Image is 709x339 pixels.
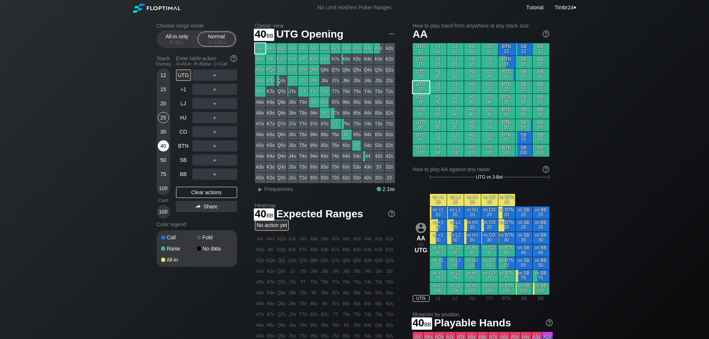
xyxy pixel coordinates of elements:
span: AA [413,28,428,40]
div: 84s [363,108,373,118]
div: 52o [352,173,363,183]
div: +1 50 [430,119,447,131]
div: J6s [341,76,352,86]
div: 93o [309,162,319,172]
div: 96o [309,129,319,140]
img: Floptimal logo [133,4,181,13]
div: +1 25 [430,81,447,93]
div: SB 25 [515,81,532,93]
div: 55 [352,140,363,151]
div: UTG [176,70,191,81]
div: K6s [341,54,352,64]
div: No Limit Hold’em Poker Ranges [306,4,403,12]
div: LJ 40 [447,106,464,119]
div: A6s [341,43,352,54]
div: QJs [287,65,298,75]
div: HJ 75 [464,132,481,144]
img: help.32db89a4.svg [545,319,553,327]
div: 100 [158,183,169,194]
div: TT [298,86,309,97]
div: Q8o [277,108,287,118]
div: 50 [158,154,169,166]
div: HJ 20 [464,68,481,81]
div: K5o [266,140,276,151]
div: Q6o [277,129,287,140]
div: SB 40 [515,106,532,119]
div: QTs [298,65,309,75]
div: T2s [384,86,395,97]
div: SB 12 [515,43,532,55]
div: A3o [255,162,265,172]
div: 82o [320,173,330,183]
div: ＋ [192,169,237,180]
h2: Choose range mode [157,23,237,29]
div: ＋ [192,140,237,151]
div: 75s [352,119,363,129]
div: 98s [320,97,330,108]
div: Enter table action [176,52,237,70]
div: A2o [255,173,265,183]
div: KTo [266,86,276,97]
div: J7o [287,119,298,129]
div: 75o [330,140,341,151]
div: BTN 12 [498,43,515,55]
div: 53o [352,162,363,172]
div: K2s [384,54,395,64]
div: KQo [266,65,276,75]
div: K2o [266,173,276,183]
div: 15 [158,84,169,95]
img: help.32db89a4.svg [387,210,396,218]
div: ＋ [192,84,237,95]
div: K9s [309,54,319,64]
div: CO 40 [481,106,498,119]
div: AQs [277,43,287,54]
div: 52s [384,140,395,151]
div: 54s [363,140,373,151]
div: QTo [277,86,287,97]
div: 92o [309,173,319,183]
div: UTG 25 [413,81,429,93]
div: CO 15 [481,56,498,68]
div: Stack [154,52,173,70]
div: T7o [298,119,309,129]
div: J3o [287,162,298,172]
div: CO 30 [481,94,498,106]
div: CO 12 [481,43,498,55]
div: 99 [309,97,319,108]
div: T7s [330,86,341,97]
div: 65o [341,140,352,151]
div: BTN [176,140,191,151]
div: J3s [374,76,384,86]
div: T4o [298,151,309,161]
div: +1 20 [430,68,447,81]
div: HJ 50 [464,119,481,131]
div: Q5s [352,65,363,75]
span: bb [222,39,226,45]
div: KJo [266,76,276,86]
div: A4o [255,151,265,161]
div: LJ 25 [447,81,464,93]
div: SB [176,154,191,166]
div: A5o [255,140,265,151]
div: A6o [255,129,265,140]
div: K7s [330,54,341,64]
div: BTN 40 [498,106,515,119]
div: AJs [287,43,298,54]
div: Q6s [341,65,352,75]
div: Q2s [384,65,395,75]
div: CO [176,126,191,137]
div: T8o [298,108,309,118]
div: 85o [320,140,330,151]
div: T4s [363,86,373,97]
div: 77 [330,119,341,129]
div: Raise [161,246,197,251]
img: icon-avatar.b40e07d9.svg [416,223,426,233]
div: 44 [363,151,373,161]
div: BB 20 [533,68,549,81]
div: J4o [287,151,298,161]
div: A4s [363,43,373,54]
div: K7o [266,119,276,129]
div: A7s [330,43,341,54]
div: J2o [287,173,298,183]
div: 86o [320,129,330,140]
